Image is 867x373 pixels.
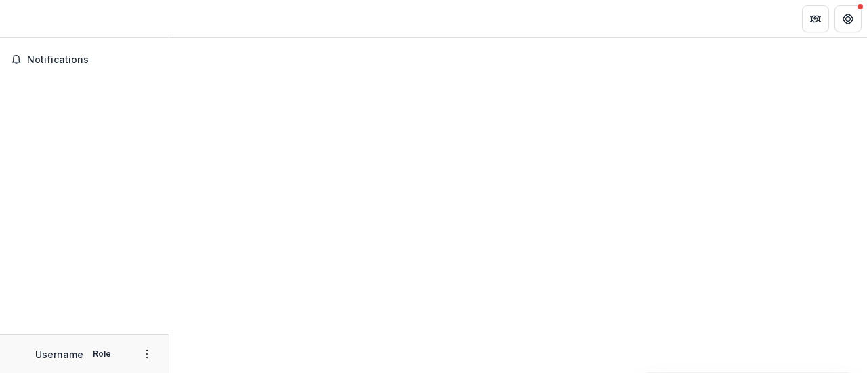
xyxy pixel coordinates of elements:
[139,346,155,362] button: More
[27,54,158,66] span: Notifications
[802,5,829,32] button: Partners
[834,5,862,32] button: Get Help
[89,348,115,360] p: Role
[35,347,83,361] p: Username
[5,49,163,70] button: Notifications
